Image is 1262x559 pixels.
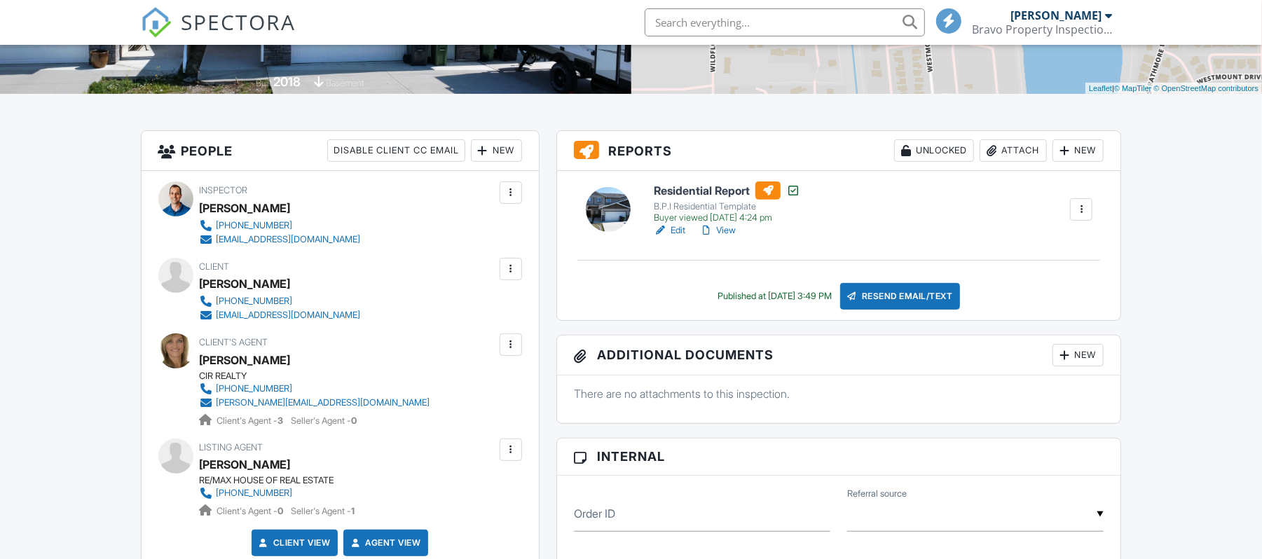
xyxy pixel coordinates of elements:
[894,139,974,162] div: Unlocked
[141,19,296,48] a: SPECTORA
[200,337,268,347] span: Client's Agent
[654,201,800,212] div: B.P.I Residential Template
[256,536,331,550] a: Client View
[200,308,361,322] a: [EMAIL_ADDRESS][DOMAIN_NAME]
[973,22,1113,36] div: Bravo Property Inspections
[200,233,361,247] a: [EMAIL_ADDRESS][DOMAIN_NAME]
[1089,84,1112,92] a: Leaflet
[200,442,263,453] span: Listing Agent
[217,397,430,408] div: [PERSON_NAME][EMAIL_ADDRESS][DOMAIN_NAME]
[273,74,301,89] div: 2018
[141,7,172,38] img: The Best Home Inspection Software - Spectora
[557,439,1121,475] h3: Internal
[256,78,271,88] span: Built
[217,234,361,245] div: [EMAIL_ADDRESS][DOMAIN_NAME]
[654,212,800,223] div: Buyer viewed [DATE] 4:24 pm
[654,181,800,200] h6: Residential Report
[1052,139,1104,162] div: New
[292,415,357,426] span: Seller's Agent -
[327,139,465,162] div: Disable Client CC Email
[200,185,248,195] span: Inspector
[200,219,361,233] a: [PHONE_NUMBER]
[200,382,430,396] a: [PHONE_NUMBER]
[200,273,291,294] div: [PERSON_NAME]
[200,454,291,475] a: [PERSON_NAME]
[980,139,1047,162] div: Attach
[217,310,361,321] div: [EMAIL_ADDRESS][DOMAIN_NAME]
[217,506,286,516] span: Client's Agent -
[645,8,925,36] input: Search everything...
[557,336,1121,375] h3: Additional Documents
[217,415,286,426] span: Client's Agent -
[654,223,685,237] a: Edit
[200,261,230,272] span: Client
[840,283,961,310] div: Resend Email/Text
[217,296,293,307] div: [PHONE_NUMBER]
[181,7,296,36] span: SPECTORA
[292,506,355,516] span: Seller's Agent -
[200,294,361,308] a: [PHONE_NUMBER]
[278,506,284,516] strong: 0
[348,536,420,550] a: Agent View
[142,131,539,171] h3: People
[352,506,355,516] strong: 1
[1154,84,1258,92] a: © OpenStreetMap contributors
[200,396,430,410] a: [PERSON_NAME][EMAIL_ADDRESS][DOMAIN_NAME]
[1011,8,1102,22] div: [PERSON_NAME]
[574,506,615,521] label: Order ID
[1114,84,1152,92] a: © MapTiler
[557,131,1121,171] h3: Reports
[217,383,293,394] div: [PHONE_NUMBER]
[326,78,364,88] span: basement
[847,488,907,500] label: Referral source
[217,488,293,499] div: [PHONE_NUMBER]
[718,291,832,302] div: Published at [DATE] 3:49 PM
[200,486,344,500] a: [PHONE_NUMBER]
[352,415,357,426] strong: 0
[471,139,522,162] div: New
[200,371,441,382] div: CIR REALTY
[1085,83,1262,95] div: |
[200,350,291,371] a: [PERSON_NAME]
[654,181,800,223] a: Residential Report B.P.I Residential Template Buyer viewed [DATE] 4:24 pm
[574,386,1104,401] p: There are no attachments to this inspection.
[200,475,355,486] div: RE/MAX HOUSE OF REAL ESTATE
[1052,344,1104,366] div: New
[200,198,291,219] div: [PERSON_NAME]
[699,223,736,237] a: View
[217,220,293,231] div: [PHONE_NUMBER]
[278,415,284,426] strong: 3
